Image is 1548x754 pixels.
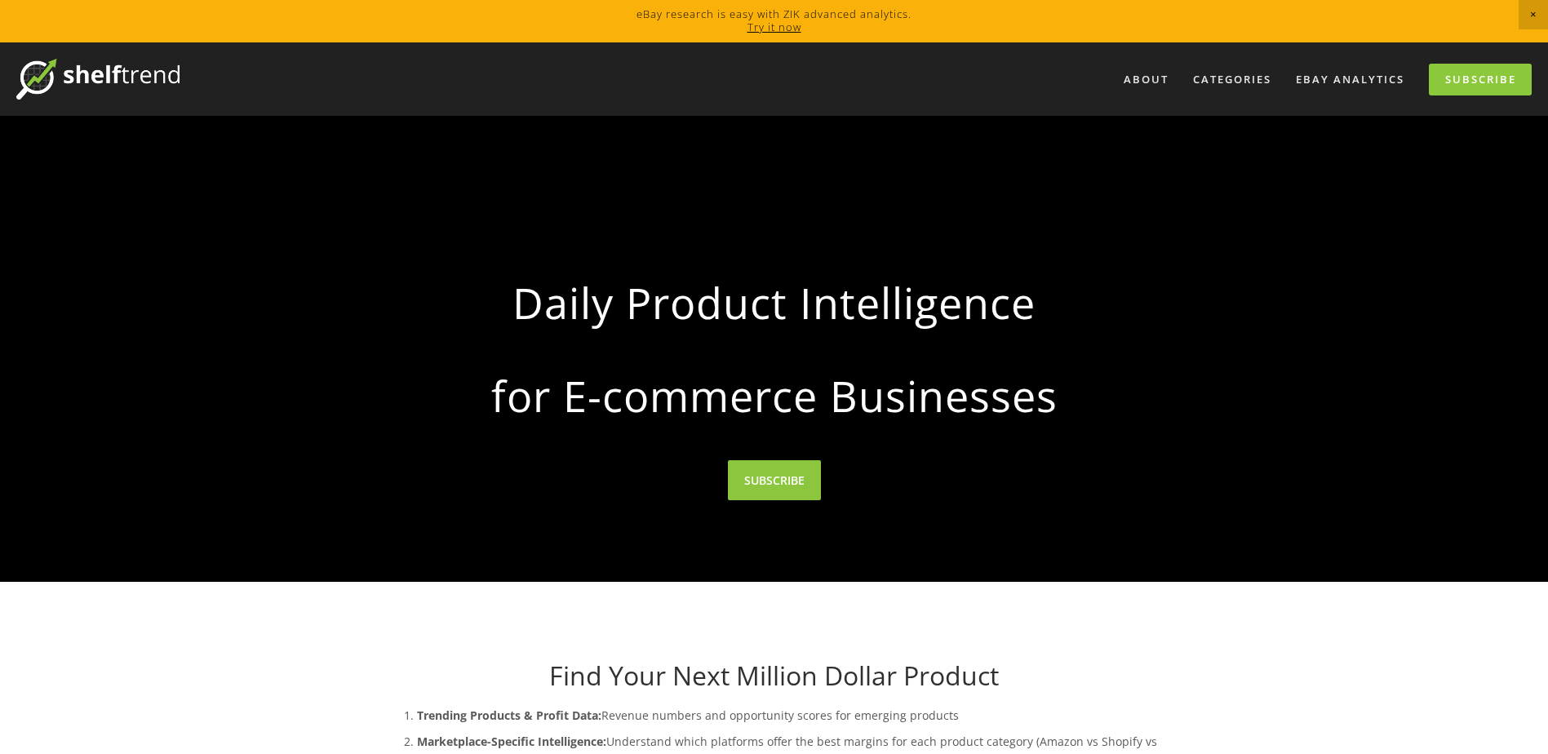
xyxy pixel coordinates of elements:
a: About [1113,66,1179,93]
strong: Daily Product Intelligence [410,264,1138,341]
a: eBay Analytics [1285,66,1415,93]
p: Revenue numbers and opportunity scores for emerging products [417,705,1164,725]
img: ShelfTrend [16,59,180,100]
div: Categories [1182,66,1282,93]
a: Subscribe [1429,64,1532,95]
a: SUBSCRIBE [728,460,821,500]
strong: Marketplace-Specific Intelligence: [417,734,606,749]
strong: Trending Products & Profit Data: [417,707,601,723]
a: Try it now [747,20,801,34]
h1: Find Your Next Million Dollar Product [384,660,1164,691]
strong: for E-commerce Businesses [410,357,1138,434]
